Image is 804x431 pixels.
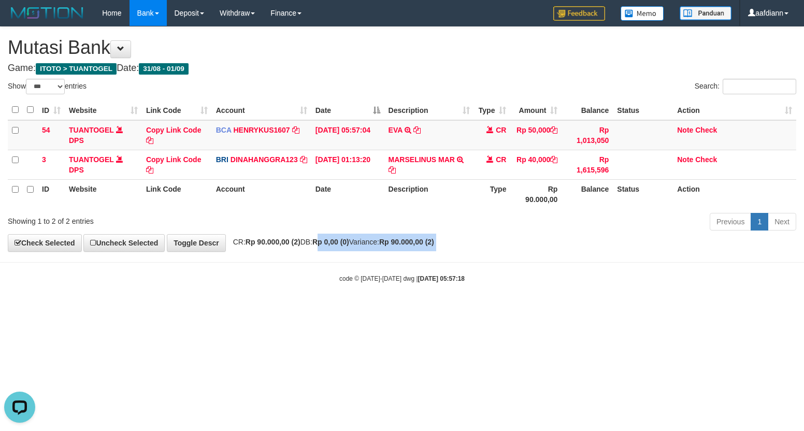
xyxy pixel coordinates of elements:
input: Search: [723,79,796,94]
a: Check Selected [8,234,82,252]
div: Showing 1 to 2 of 2 entries [8,212,327,226]
th: Type [474,179,510,209]
a: HENRYKUS1607 [233,126,290,134]
a: Check [695,126,717,134]
th: Date [311,179,384,209]
th: Website: activate to sort column ascending [65,100,142,120]
img: Feedback.jpg [553,6,605,21]
span: 54 [42,126,50,134]
a: Note [677,155,693,164]
td: Rp 50,000 [510,120,562,150]
a: Copy Rp 40,000 to clipboard [550,155,557,164]
a: DINAHANGGRA123 [231,155,298,164]
span: 31/08 - 01/09 [139,63,189,75]
span: CR: DB: Variance: [228,238,434,246]
strong: [DATE] 05:57:18 [418,275,465,282]
th: ID [38,179,65,209]
h1: Mutasi Bank [8,37,796,58]
select: Showentries [26,79,65,94]
a: Uncheck Selected [83,234,165,252]
span: 3 [42,155,46,164]
span: CR [496,155,506,164]
th: Action: activate to sort column ascending [673,100,796,120]
a: Copy MARSELINUS MAR to clipboard [389,166,396,174]
th: Balance [562,179,613,209]
th: Website [65,179,142,209]
a: Copy Link Code [146,126,202,145]
td: Rp 40,000 [510,150,562,179]
strong: Rp 0,00 (0) [312,238,349,246]
th: Date: activate to sort column descending [311,100,384,120]
a: Copy DINAHANGGRA123 to clipboard [300,155,307,164]
a: EVA [389,126,403,134]
th: Balance [562,100,613,120]
th: Account [212,179,311,209]
strong: Rp 90.000,00 (2) [246,238,300,246]
th: ID: activate to sort column ascending [38,100,65,120]
a: 1 [751,213,768,231]
a: Copy HENRYKUS1607 to clipboard [292,126,299,134]
a: Copy EVA to clipboard [413,126,421,134]
th: Type: activate to sort column ascending [474,100,510,120]
a: Note [677,126,693,134]
span: BRI [216,155,228,164]
img: Button%20Memo.svg [621,6,664,21]
strong: Rp 90.000,00 (2) [379,238,434,246]
th: Action [673,179,796,209]
td: Rp 1,615,596 [562,150,613,179]
img: panduan.png [680,6,731,20]
a: MARSELINUS MAR [389,155,455,164]
th: Description: activate to sort column ascending [384,100,475,120]
a: Next [768,213,796,231]
th: Description [384,179,475,209]
td: [DATE] 01:13:20 [311,150,384,179]
label: Show entries [8,79,87,94]
a: TUANTOGEL [69,126,114,134]
td: [DATE] 05:57:04 [311,120,384,150]
small: code © [DATE]-[DATE] dwg | [339,275,465,282]
th: Account: activate to sort column ascending [212,100,311,120]
th: Amount: activate to sort column ascending [510,100,562,120]
a: TUANTOGEL [69,155,114,164]
h4: Game: Date: [8,63,796,74]
a: Previous [710,213,751,231]
a: Copy Rp 50,000 to clipboard [550,126,557,134]
td: DPS [65,150,142,179]
th: Link Code [142,179,212,209]
th: Link Code: activate to sort column ascending [142,100,212,120]
button: Open LiveChat chat widget [4,4,35,35]
td: DPS [65,120,142,150]
a: Check [695,155,717,164]
th: Status [613,100,673,120]
span: ITOTO > TUANTOGEL [36,63,117,75]
label: Search: [695,79,796,94]
span: CR [496,126,506,134]
img: MOTION_logo.png [8,5,87,21]
th: Status [613,179,673,209]
td: Rp 1,013,050 [562,120,613,150]
span: BCA [216,126,232,134]
th: Rp 90.000,00 [510,179,562,209]
a: Copy Link Code [146,155,202,174]
a: Toggle Descr [167,234,226,252]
